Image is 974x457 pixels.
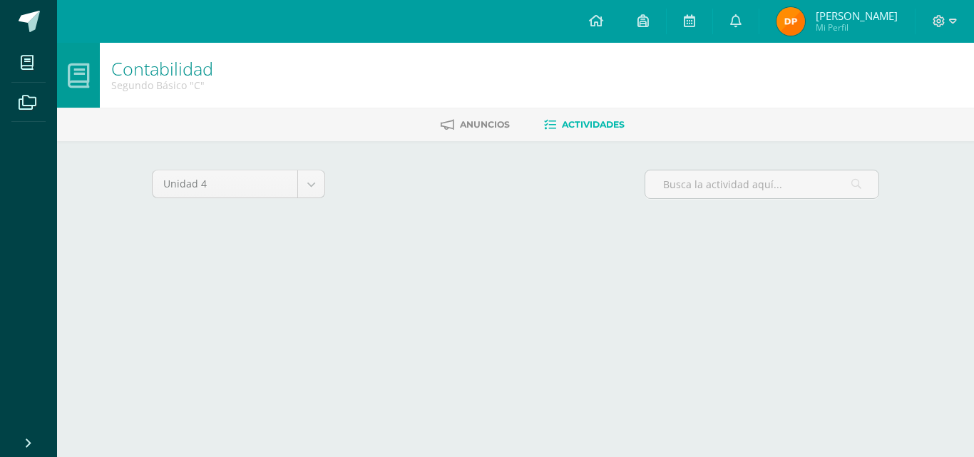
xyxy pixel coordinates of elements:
span: Unidad 4 [163,170,287,197]
a: Contabilidad [111,56,213,81]
input: Busca la actividad aquí... [645,170,878,198]
img: f4ec0fb7025a4dac1788b41eb7e972f9.png [776,7,805,36]
div: Segundo Básico 'C' [111,78,213,92]
span: Actividades [562,119,625,130]
h1: Contabilidad [111,58,213,78]
a: Unidad 4 [153,170,324,197]
span: Anuncios [460,119,510,130]
span: Mi Perfil [816,21,898,34]
span: [PERSON_NAME] [816,9,898,23]
a: Actividades [544,113,625,136]
a: Anuncios [441,113,510,136]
